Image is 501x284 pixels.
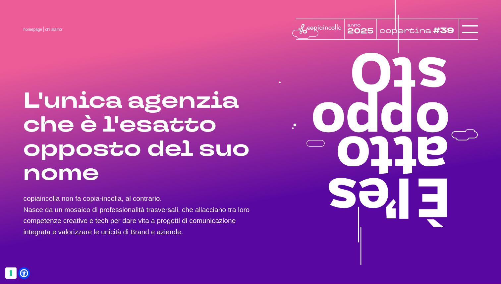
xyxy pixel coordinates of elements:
[379,25,432,35] tspan: copertina
[347,23,361,28] tspan: anno
[23,193,250,237] p: copiaincolla non fa copia-incolla, al contrario. Nasce da un mosaico di professionalità trasversa...
[45,27,62,32] span: chi siamo
[20,269,28,277] a: Open Accessibility Menu
[347,26,373,36] tspan: 2025
[23,27,42,32] a: homepage
[23,89,250,185] h1: L'unica agenzia che è l'esatto opposto del suo nome
[5,267,17,279] button: Le tue preferenze relative al consenso per le tecnologie di tracciamento
[434,25,456,36] tspan: #39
